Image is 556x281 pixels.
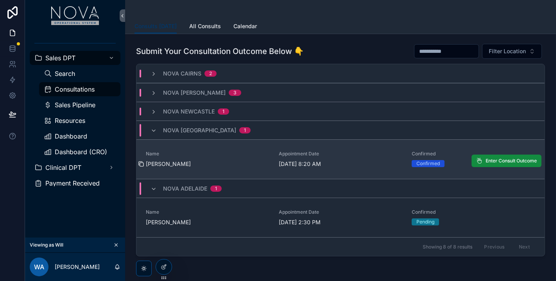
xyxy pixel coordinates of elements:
div: scrollable content [25,31,125,200]
span: [PERSON_NAME] [146,160,269,168]
div: Pending [416,218,434,225]
div: 2 [209,70,212,77]
a: Calendar [233,19,257,35]
span: Enter Consult Outcome [486,158,537,164]
span: Sales DPT [45,55,75,61]
button: Enter Consult Outcome [472,155,542,167]
span: Name [146,209,269,215]
a: Clinical DPT [30,160,120,175]
span: Sales Pipeline [55,102,95,108]
span: Calendar [233,22,257,30]
p: [PERSON_NAME] [55,263,100,271]
img: App logo [51,6,99,25]
h1: Submit Your Consultation Outcome Below 👇 [136,46,304,57]
div: 1 [244,127,246,133]
a: Name[PERSON_NAME]Appointment Date[DATE] 8:20 AMConfirmedConfirmedEnter Consult Outcome [136,139,545,179]
span: Appointment Date [279,209,402,215]
span: Nova Cairns [163,70,201,77]
span: Showing 8 of 8 results [423,244,472,250]
span: Resources [55,117,85,124]
span: [PERSON_NAME] [146,218,269,226]
a: Consultations [39,82,120,96]
button: Select Button [482,44,542,59]
a: Name[PERSON_NAME]Appointment Date[DATE] 2:30 PMConfirmedPending [136,198,545,237]
div: 1 [215,186,217,192]
div: 1 [222,108,224,115]
span: All Consults [189,22,221,30]
a: Resources [39,113,120,128]
a: Sales Pipeline [39,98,120,112]
span: Nova [GEOGRAPHIC_DATA] [163,126,236,134]
span: [DATE] 8:20 AM [279,160,402,168]
a: Dashboard (CRO) [39,145,120,159]
span: Payment Received [45,180,100,186]
span: Filter Location [489,47,526,55]
a: Consults [DATE] [135,19,177,34]
span: Nova Adelaide [163,185,207,193]
span: Confirmed [412,151,535,157]
span: Viewing as Will [30,242,63,248]
span: Consults [DATE] [135,22,177,30]
a: Sales DPT [30,51,120,65]
a: Payment Received [30,176,120,190]
span: Dashboard [55,133,87,139]
span: Clinical DPT [45,164,81,171]
a: Search [39,67,120,81]
span: Name [146,151,269,157]
span: [DATE] 2:30 PM [279,218,402,226]
span: Search [55,70,75,77]
span: Nova [PERSON_NAME] [163,89,226,97]
span: Dashboard (CRO) [55,149,107,155]
a: All Consults [189,19,221,35]
span: Appointment Date [279,151,402,157]
div: Confirmed [416,160,440,167]
span: Confirmed [412,209,535,215]
div: 3 [233,90,237,96]
a: Dashboard [39,129,120,143]
span: Nova Newcastle [163,108,215,115]
span: WA [34,262,44,272]
span: Consultations [55,86,95,92]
